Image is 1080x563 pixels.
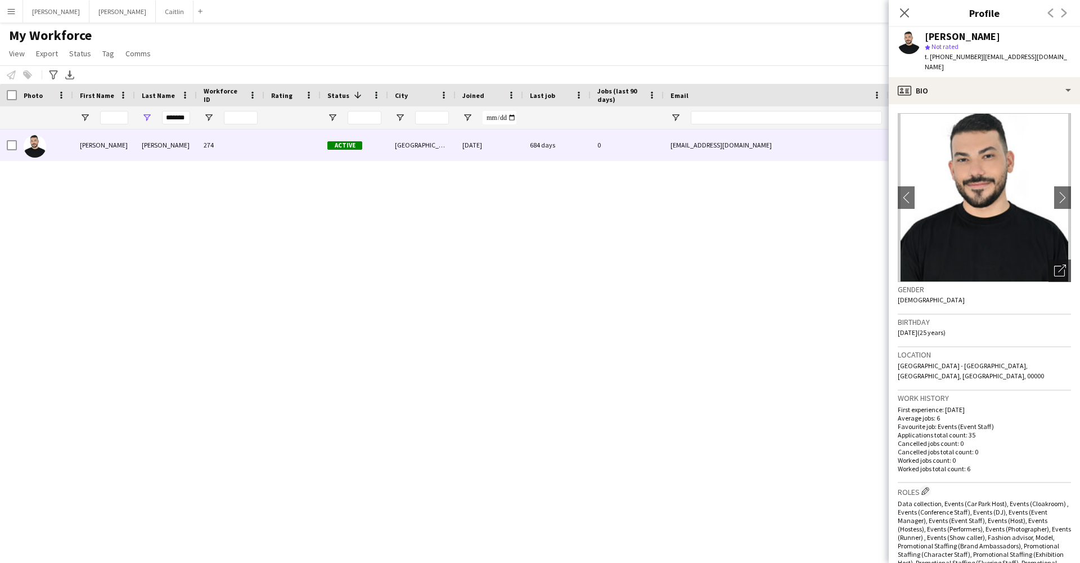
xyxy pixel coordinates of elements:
[898,328,946,337] span: [DATE] (25 years)
[591,129,664,160] div: 0
[348,111,381,124] input: Status Filter Input
[456,129,523,160] div: [DATE]
[898,485,1071,497] h3: Roles
[691,111,882,124] input: Email Filter Input
[597,87,643,104] span: Jobs (last 90 days)
[162,111,190,124] input: Last Name Filter Input
[898,284,1071,294] h3: Gender
[898,456,1071,464] p: Worked jobs count: 0
[36,48,58,59] span: Export
[670,91,688,100] span: Email
[156,1,193,23] button: Caitlin
[327,113,337,123] button: Open Filter Menu
[327,141,362,150] span: Active
[327,91,349,100] span: Status
[125,48,151,59] span: Comms
[462,91,484,100] span: Joined
[898,361,1044,380] span: [GEOGRAPHIC_DATA] - [GEOGRAPHIC_DATA], [GEOGRAPHIC_DATA], [GEOGRAPHIC_DATA], 00000
[102,48,114,59] span: Tag
[388,129,456,160] div: [GEOGRAPHIC_DATA]
[204,113,214,123] button: Open Filter Menu
[65,46,96,61] a: Status
[483,111,516,124] input: Joined Filter Input
[31,46,62,61] a: Export
[530,91,555,100] span: Last job
[664,129,889,160] div: [EMAIL_ADDRESS][DOMAIN_NAME]
[395,91,408,100] span: City
[23,1,89,23] button: [PERSON_NAME]
[898,393,1071,403] h3: Work history
[889,6,1080,20] h3: Profile
[73,129,135,160] div: [PERSON_NAME]
[89,1,156,23] button: [PERSON_NAME]
[898,414,1071,422] p: Average jobs: 6
[898,439,1071,448] p: Cancelled jobs count: 0
[898,113,1071,282] img: Crew avatar or photo
[395,113,405,123] button: Open Filter Menu
[142,113,152,123] button: Open Filter Menu
[121,46,155,61] a: Comms
[889,77,1080,104] div: Bio
[925,52,1067,71] span: | [EMAIL_ADDRESS][DOMAIN_NAME]
[1048,260,1071,282] div: Open photos pop-in
[9,48,25,59] span: View
[24,91,43,100] span: Photo
[63,68,76,82] app-action-btn: Export XLSX
[80,91,114,100] span: First Name
[135,129,197,160] div: [PERSON_NAME]
[898,296,965,304] span: [DEMOGRAPHIC_DATA]
[898,464,1071,473] p: Worked jobs total count: 6
[898,405,1071,414] p: First experience: [DATE]
[925,32,1000,42] div: [PERSON_NAME]
[271,91,292,100] span: Rating
[925,52,983,61] span: t. [PHONE_NUMBER]
[4,46,29,61] a: View
[898,422,1071,431] p: Favourite job: Events (Event Staff)
[415,111,449,124] input: City Filter Input
[98,46,119,61] a: Tag
[898,350,1071,360] h3: Location
[100,111,128,124] input: First Name Filter Input
[47,68,60,82] app-action-btn: Advanced filters
[197,129,264,160] div: 274
[898,317,1071,327] h3: Birthday
[224,111,258,124] input: Workforce ID Filter Input
[898,431,1071,439] p: Applications total count: 35
[142,91,175,100] span: Last Name
[670,113,681,123] button: Open Filter Menu
[9,27,92,44] span: My Workforce
[898,448,1071,456] p: Cancelled jobs total count: 0
[24,135,46,158] img: Ahmad Nassour
[80,113,90,123] button: Open Filter Menu
[69,48,91,59] span: Status
[931,42,958,51] span: Not rated
[204,87,244,104] span: Workforce ID
[462,113,472,123] button: Open Filter Menu
[523,129,591,160] div: 684 days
